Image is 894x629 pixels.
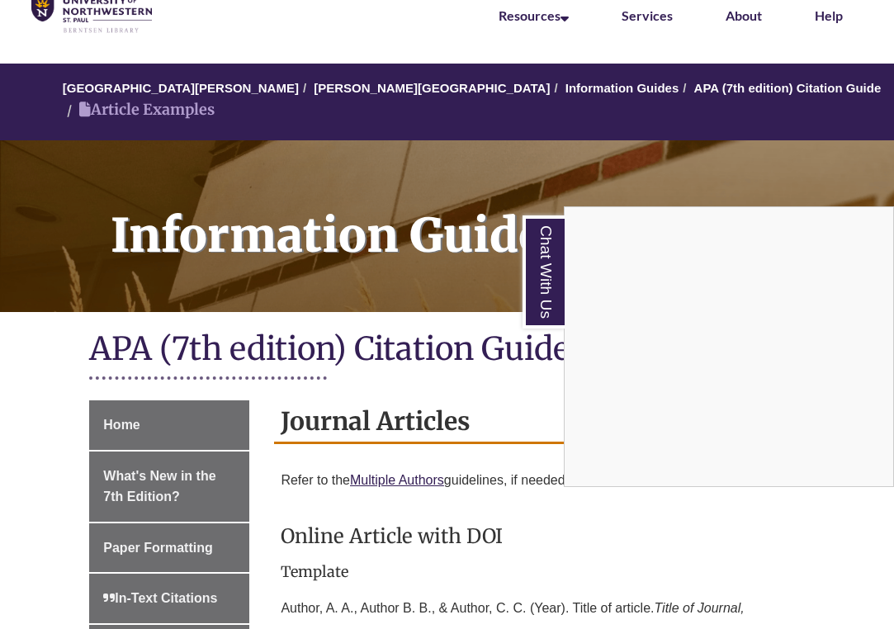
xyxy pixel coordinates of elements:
a: Resources [499,7,569,23]
a: Services [622,7,673,23]
a: Help [815,7,843,23]
a: About [726,7,762,23]
a: Chat With Us [523,215,565,329]
iframe: Chat Widget [565,207,893,486]
div: Chat With Us [564,206,894,487]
